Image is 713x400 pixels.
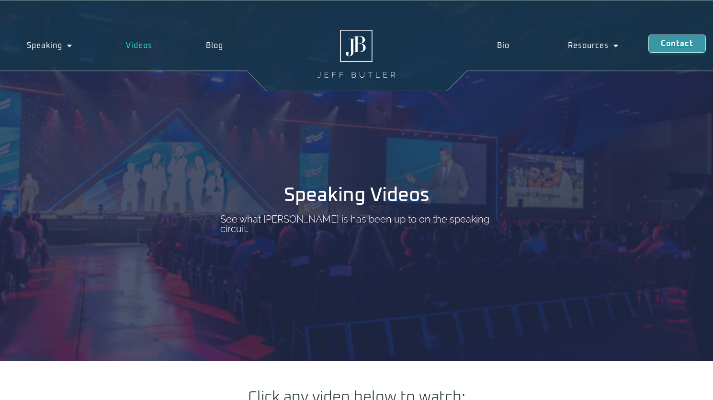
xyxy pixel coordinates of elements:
a: Videos [99,35,179,57]
h1: Speaking Videos [284,186,430,205]
a: Bio [468,35,539,57]
p: See what [PERSON_NAME] is has been up to on the speaking circuit. [220,214,493,234]
a: Contact [648,35,706,53]
a: Blog [179,35,250,57]
nav: Menu [468,35,648,57]
a: Resources [539,35,648,57]
span: Contact [661,40,693,47]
